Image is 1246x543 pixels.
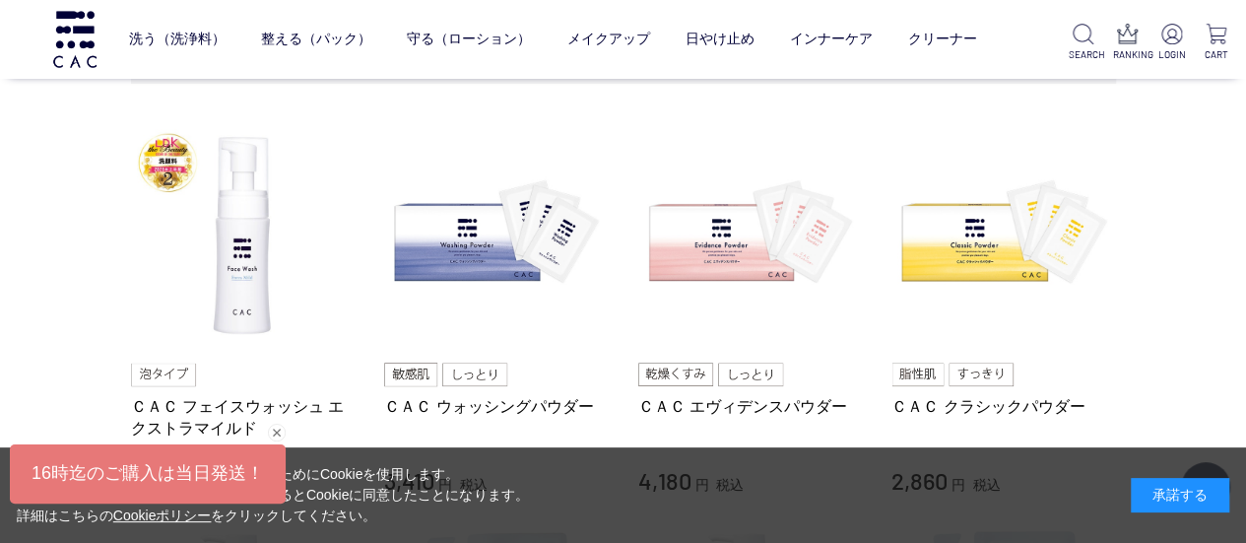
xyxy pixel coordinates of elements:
[949,363,1014,386] img: すっきり
[1131,478,1229,512] div: 承諾する
[1202,47,1230,62] p: CART
[638,123,863,348] img: ＣＡＣ エヴィデンスパウダー
[907,15,976,64] a: クリーナー
[1113,24,1142,62] a: RANKING
[1069,24,1097,62] a: SEARCH
[384,363,437,386] img: 敏感肌
[131,363,196,386] img: 泡タイプ
[131,123,356,348] img: ＣＡＣ フェイスウォッシュ エクストラマイルド
[789,15,872,64] a: インナーケア
[685,15,754,64] a: 日やけ止め
[1157,47,1186,62] p: LOGIN
[113,508,212,523] a: Cookieポリシー
[1202,24,1230,62] a: CART
[261,15,371,64] a: 整える（パック）
[384,396,609,417] a: ＣＡＣ ウォッシングパウダー
[384,123,609,348] img: ＣＡＣ ウォッシングパウダー
[718,363,783,386] img: しっとり
[131,396,356,439] a: ＣＡＣ フェイスウォッシュ エクストラマイルド
[442,363,507,386] img: しっとり
[891,123,1116,348] img: ＣＡＣ クラシックパウダー
[1113,47,1142,62] p: RANKING
[638,363,714,386] img: 乾燥くすみ
[891,396,1116,417] a: ＣＡＣ クラシックパウダー
[638,396,863,417] a: ＣＡＣ エヴィデンスパウダー
[566,15,649,64] a: メイクアップ
[891,363,944,386] img: 脂性肌
[129,15,226,64] a: 洗う（洗浄料）
[1157,24,1186,62] a: LOGIN
[1069,47,1097,62] p: SEARCH
[50,11,99,67] img: logo
[407,15,531,64] a: 守る（ローション）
